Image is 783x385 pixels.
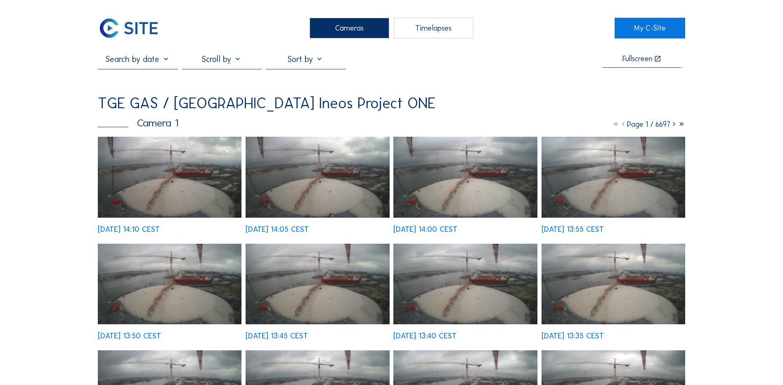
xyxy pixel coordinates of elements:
[246,332,308,340] div: [DATE] 13:45 CEST
[246,137,389,218] img: image_53797346
[98,244,241,325] img: image_53796965
[622,55,653,63] div: Fullscreen
[98,226,160,233] div: [DATE] 14:10 CEST
[542,137,685,218] img: image_53797056
[393,137,537,218] img: image_53797236
[98,118,178,128] div: Camera 1
[246,244,389,325] img: image_53796789
[98,332,161,340] div: [DATE] 13:50 CEST
[310,18,389,38] div: Cameras
[627,120,670,129] span: Page 1 / 6697
[98,18,168,38] a: C-SITE Logo
[98,18,159,38] img: C-SITE Logo
[393,244,537,325] img: image_53796625
[98,54,177,64] input: Search by date 󰅀
[393,226,457,233] div: [DATE] 14:00 CEST
[542,244,685,325] img: image_53796531
[393,332,457,340] div: [DATE] 13:40 CEST
[542,226,604,233] div: [DATE] 13:55 CEST
[98,96,435,111] div: TGE GAS / [GEOGRAPHIC_DATA] Ineos Project ONE
[542,332,604,340] div: [DATE] 13:35 CEST
[246,226,309,233] div: [DATE] 14:05 CEST
[615,18,685,38] a: My C-Site
[394,18,473,38] div: Timelapses
[98,137,241,218] img: image_53797515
